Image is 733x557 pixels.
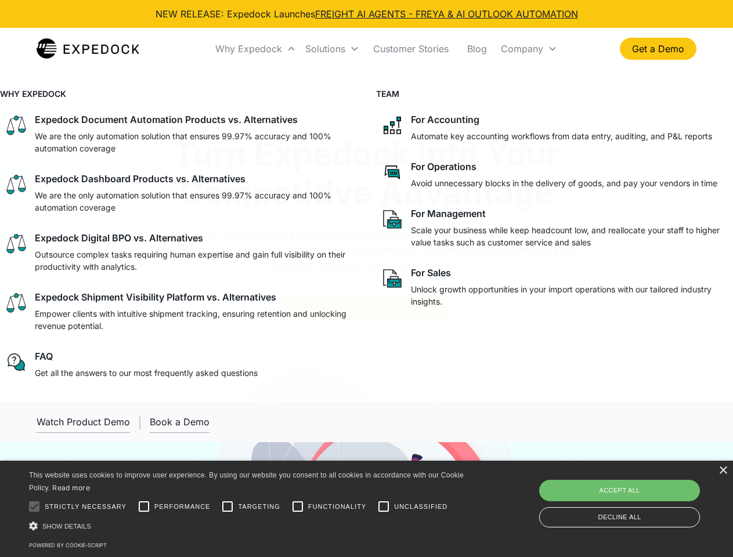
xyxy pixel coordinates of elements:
p: Automate key accounting workflows from data entry, auditing, and P&L reports [411,130,712,142]
div: Book a Demo [150,416,210,428]
div: FAQ [35,350,53,362]
img: rectangular chat bubble icon [381,161,404,184]
div: Company [501,43,543,55]
a: FREIGHT AI AGENTS - FREYA & AI OUTLOOK AUTOMATION [315,8,578,20]
div: For Accounting [411,114,479,125]
p: Scale your business while keep headcount low, and reallocate your staff to higher value tasks suc... [411,224,729,248]
a: home [37,37,139,60]
span: Performance [154,502,211,512]
div: Expedock Shipment Visibility Platform vs. Alternatives [35,291,276,303]
div: Why Expedock [211,29,301,68]
div: For Sales [411,267,451,278]
img: scale icon [5,291,28,314]
img: paper and bag icon [381,267,404,290]
div: NEW RELEASE: Expedock Launches [156,7,578,21]
a: Blog [458,29,496,68]
div: Company [496,29,562,68]
div: For Management [411,208,486,219]
span: Strictly necessary [45,502,127,512]
span: Functionality [308,502,366,512]
a: Read more [52,483,90,492]
p: Empower clients with intuitive shipment tracking, ensuring retention and unlocking revenue potent... [35,308,353,332]
img: scale icon [5,232,28,255]
p: Outsource complex tasks requiring human expertise and gain full visibility on their productivity ... [35,248,353,273]
img: scale icon [5,173,28,196]
a: Customer Stories [364,29,458,68]
img: scale icon [5,114,28,137]
iframe: Chat Widget [540,432,733,557]
img: paper and bag icon [381,208,404,231]
img: Expedock Logo [37,37,139,60]
img: regular chat bubble icon [5,350,28,374]
div: Watch Product Demo [37,416,130,428]
div: Show details [29,520,468,532]
p: Avoid unnecessary blocks in the delivery of goods, and pay your vendors in time [411,177,717,189]
p: Get all the answers to our most frequently asked questions [35,367,258,379]
a: Book a Demo [150,411,210,433]
img: network like icon [381,114,404,137]
div: Solutions [301,29,364,68]
div: Expedock Document Automation Products vs. Alternatives [35,114,298,125]
span: Unclassified [394,502,447,512]
p: We are the only automation solution that ensures 99.97% accuracy and 100% automation coverage [35,189,353,214]
div: Why Expedock [215,43,282,55]
a: Powered by cookie-script [29,542,107,548]
div: Expedock Dashboard Products vs. Alternatives [35,173,245,185]
span: Targeting [238,502,280,512]
p: Unlock growth opportunities in your import operations with our tailored industry insights. [411,283,729,308]
span: This website uses cookies to improve user experience. By using our website you consent to all coo... [29,471,464,493]
span: Show details [42,523,91,530]
p: We are the only automation solution that ensures 99.97% accuracy and 100% automation coverage [35,130,353,154]
div: For Operations [411,161,476,172]
a: Get a Demo [620,38,696,60]
a: open lightbox [37,411,130,433]
div: Solutions [305,43,345,55]
div: Expedock Digital BPO vs. Alternatives [35,232,203,244]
